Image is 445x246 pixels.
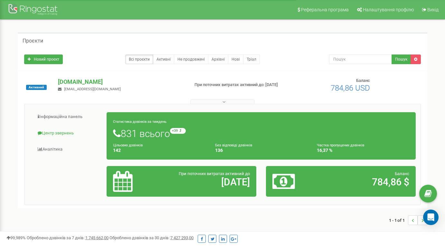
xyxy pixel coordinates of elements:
small: Статистика дзвінків за тиждень [113,120,166,124]
p: При поточних витратах активний до: [DATE] [194,82,287,88]
h2: [DATE] [162,177,250,187]
small: Цільових дзвінків [113,143,143,147]
h2: 784,86 $ [321,177,409,187]
a: Тріал [243,54,260,64]
a: Активні [153,54,174,64]
small: +39 [170,128,186,134]
a: Новий проєкт [24,54,63,64]
a: Архівні [208,54,228,64]
span: 99,989% [6,235,26,240]
h4: 136 [215,148,308,153]
h5: Проєкти [23,38,43,44]
a: Інформаційна панель [29,109,107,125]
h4: 16,37 % [317,148,409,153]
h4: 142 [113,148,205,153]
a: Не продовжені [174,54,208,64]
span: [EMAIL_ADDRESS][DOMAIN_NAME] [64,87,121,91]
small: Без відповіді дзвінків [215,143,252,147]
u: 1 745 662,00 [85,235,109,240]
p: [DOMAIN_NAME] [58,78,184,86]
span: Оброблено дзвінків за 30 днів : [109,235,194,240]
button: Пошук [392,54,411,64]
div: Open Intercom Messenger [423,210,439,225]
span: При поточних витратах активний до [179,171,250,176]
input: Пошук [329,54,392,64]
a: Аналiтика [29,142,107,157]
u: 7 427 293,00 [170,235,194,240]
span: Оброблено дзвінків за 7 днів : [27,235,109,240]
nav: ... [389,209,427,231]
span: Реферальна програма [301,7,349,12]
a: Всі проєкти [125,54,153,64]
span: Активний [26,85,47,90]
small: Частка пропущених дзвінків [317,143,364,147]
span: Баланс [395,171,409,176]
span: 1 - 1 of 1 [389,215,408,225]
span: 784,86 USD [331,84,370,93]
span: Вихід [427,7,439,12]
a: Нові [228,54,243,64]
h1: 831 всього [113,128,409,139]
a: Центр звернень [29,125,107,141]
span: Баланс [356,78,370,83]
span: Налаштування профілю [363,7,414,12]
